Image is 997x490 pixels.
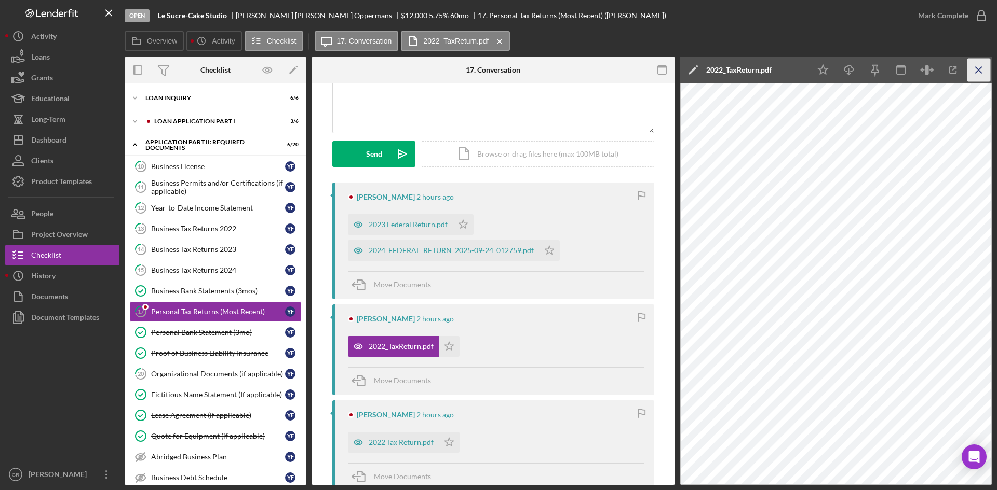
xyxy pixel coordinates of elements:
[130,260,301,281] a: 15Business Tax Returns 2024YF
[145,139,273,151] div: Application Part II: Required Documents
[31,109,65,132] div: Long-Term
[31,47,50,70] div: Loans
[151,179,285,195] div: Business Permits and/or Certifications (if applicable)
[348,336,460,357] button: 2022_TaxReturn.pdf
[31,88,70,111] div: Educational
[423,37,489,45] label: 2022_TaxReturn.pdf
[962,444,987,469] div: Open Intercom Messenger
[138,225,144,232] tspan: 13
[285,348,295,358] div: Y F
[285,182,295,192] div: Y F
[285,265,295,275] div: Y F
[416,193,454,201] time: 2025-09-24 19:39
[280,95,299,101] div: 6 / 6
[130,177,301,198] a: 11Business Permits and/or Certifications (if applicable)YF
[31,67,53,91] div: Grants
[5,286,119,307] button: Documents
[31,150,53,174] div: Clients
[130,281,301,301] a: Business Bank Statements (3mos)YF
[245,31,303,51] button: Checklist
[369,246,534,255] div: 2024_FEDERAL_RETURN_2025-09-24_012759.pdf
[285,472,295,483] div: Y F
[478,11,666,20] div: 17. Personal Tax Returns (Most Recent) ([PERSON_NAME])
[374,280,431,289] span: Move Documents
[285,161,295,172] div: Y F
[5,224,119,245] button: Project Overview
[130,446,301,467] a: Abridged Business PlanYF
[348,240,560,261] button: 2024_FEDERAL_RETURN_2025-09-24_012759.pdf
[31,224,88,247] div: Project Overview
[348,272,441,298] button: Move Documents
[285,389,295,400] div: Y F
[5,88,119,109] a: Educational
[130,322,301,343] a: Personal Bank Statement (3mo)YF
[5,171,119,192] a: Product Templates
[138,370,144,377] tspan: 20
[285,452,295,462] div: Y F
[466,66,520,74] div: 17. Conversation
[5,26,119,47] a: Activity
[5,307,119,328] button: Document Templates
[151,328,285,337] div: Personal Bank Statement (3mo)
[138,184,144,190] tspan: 11
[285,369,295,379] div: Y F
[130,239,301,260] a: 14Business Tax Returns 2023YF
[151,411,285,419] div: Lease Agreement (if applicable)
[369,438,434,446] div: 2022 Tax Return.pdf
[31,265,56,289] div: History
[26,464,93,487] div: [PERSON_NAME]
[315,31,399,51] button: 17. Conversation
[280,118,299,124] div: 3 / 6
[357,315,415,323] div: [PERSON_NAME]
[154,118,273,124] div: Loan Application Part I
[285,431,295,441] div: Y F
[130,156,301,177] a: 10Business LicenseYF
[31,171,92,194] div: Product Templates
[130,198,301,218] a: 12Year-to-Date Income StatementYF
[285,410,295,421] div: Y F
[5,245,119,265] button: Checklist
[151,370,285,378] div: Organizational Documents (if applicable)
[125,31,184,51] button: Overview
[374,472,431,481] span: Move Documents
[200,66,231,74] div: Checklist
[147,37,177,45] label: Overview
[130,363,301,384] a: 20Organizational Documents (if applicable)YF
[31,203,53,227] div: People
[5,47,119,67] button: Loans
[348,368,441,394] button: Move Documents
[130,467,301,488] a: Business Debt ScheduleYF
[285,306,295,317] div: Y F
[5,130,119,150] a: Dashboard
[130,405,301,426] a: Lease Agreement (if applicable)YF
[285,223,295,234] div: Y F
[125,9,150,22] div: Open
[369,342,434,351] div: 2022_TaxReturn.pdf
[416,411,454,419] time: 2025-09-24 19:22
[145,95,273,101] div: Loan Inquiry
[138,246,144,253] tspan: 14
[151,473,285,482] div: Business Debt Schedule
[138,163,144,170] tspan: 10
[429,11,449,20] div: 5.75 %
[908,5,992,26] button: Mark Complete
[151,453,285,461] div: Abridged Business Plan
[5,265,119,286] a: History
[130,218,301,239] a: 13Business Tax Returns 2022YF
[31,245,61,268] div: Checklist
[285,327,295,338] div: Y F
[151,225,285,233] div: Business Tax Returns 2022
[5,464,119,485] button: GR[PERSON_NAME]
[337,37,392,45] label: 17. Conversation
[5,67,119,88] a: Grants
[130,384,301,405] a: Fictitious Name Statement (If applicable)YF
[918,5,968,26] div: Mark Complete
[5,150,119,171] button: Clients
[212,37,235,45] label: Activity
[151,287,285,295] div: Business Bank Statements (3mos)
[280,142,299,148] div: 6 / 20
